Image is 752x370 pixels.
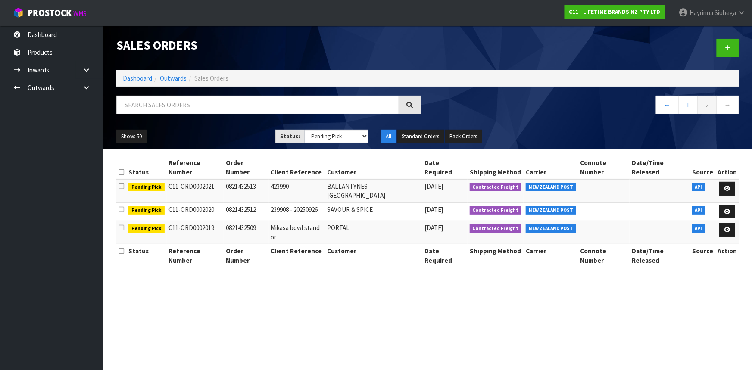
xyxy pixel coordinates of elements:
span: Siuhega [715,9,736,17]
span: Pending Pick [128,183,165,192]
th: Connote Number [578,156,630,179]
a: Outwards [160,74,187,82]
td: PORTAL [325,221,422,244]
a: → [716,96,739,114]
span: NEW ZEALAND POST [526,183,576,192]
span: ProStock [28,7,72,19]
td: 0821432512 [224,202,268,221]
img: cube-alt.png [13,7,24,18]
th: Client Reference [269,156,325,179]
th: Order Number [224,244,268,267]
span: [DATE] [424,224,443,232]
th: Connote Number [578,244,630,267]
th: Carrier [524,156,578,179]
th: Client Reference [269,244,325,267]
span: Contracted Freight [470,183,522,192]
td: 0821432513 [224,179,268,202]
th: Action [715,156,739,179]
th: Status [126,156,167,179]
th: Status [126,244,167,267]
span: Pending Pick [128,224,165,233]
button: Back Orders [445,130,482,143]
th: Carrier [524,244,578,267]
td: 0821432509 [224,221,268,244]
button: Show: 50 [116,130,147,143]
a: ← [656,96,679,114]
a: 2 [697,96,717,114]
th: Source [690,156,715,179]
strong: C11 - LIFETIME BRANDS NZ PTY LTD [569,8,661,16]
span: Hayrinna [690,9,713,17]
h1: Sales Orders [116,39,421,52]
button: Standard Orders [397,130,444,143]
th: Date/Time Released [630,156,690,179]
nav: Page navigation [434,96,740,117]
th: Shipping Method [468,244,524,267]
th: Order Number [224,156,268,179]
th: Date Required [422,244,468,267]
th: Action [715,244,739,267]
small: WMS [73,9,87,18]
th: Date Required [422,156,468,179]
span: Contracted Freight [470,206,522,215]
td: 423990 [269,179,325,202]
th: Date/Time Released [630,244,690,267]
span: API [692,206,705,215]
td: 239908 - 20250926 [269,202,325,221]
th: Reference Number [167,156,224,179]
th: Customer [325,156,422,179]
span: API [692,183,705,192]
span: [DATE] [424,205,443,214]
input: Search sales orders [116,96,399,114]
button: All [381,130,396,143]
span: NEW ZEALAND POST [526,224,576,233]
span: [DATE] [424,182,443,190]
td: C11-ORD0002019 [167,221,224,244]
td: C11-ORD0002020 [167,202,224,221]
th: Source [690,244,715,267]
th: Reference Number [167,244,224,267]
a: C11 - LIFETIME BRANDS NZ PTY LTD [565,5,665,19]
span: NEW ZEALAND POST [526,206,576,215]
a: 1 [678,96,698,114]
td: SAVOUR & SPICE [325,202,422,221]
th: Customer [325,244,422,267]
strong: Status: [280,133,300,140]
th: Shipping Method [468,156,524,179]
span: Contracted Freight [470,224,522,233]
td: C11-ORD0002021 [167,179,224,202]
span: API [692,224,705,233]
span: Pending Pick [128,206,165,215]
td: BALLANTYNES [GEOGRAPHIC_DATA] [325,179,422,202]
td: Mikasa bowl stand or [269,221,325,244]
span: Sales Orders [194,74,228,82]
a: Dashboard [123,74,152,82]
